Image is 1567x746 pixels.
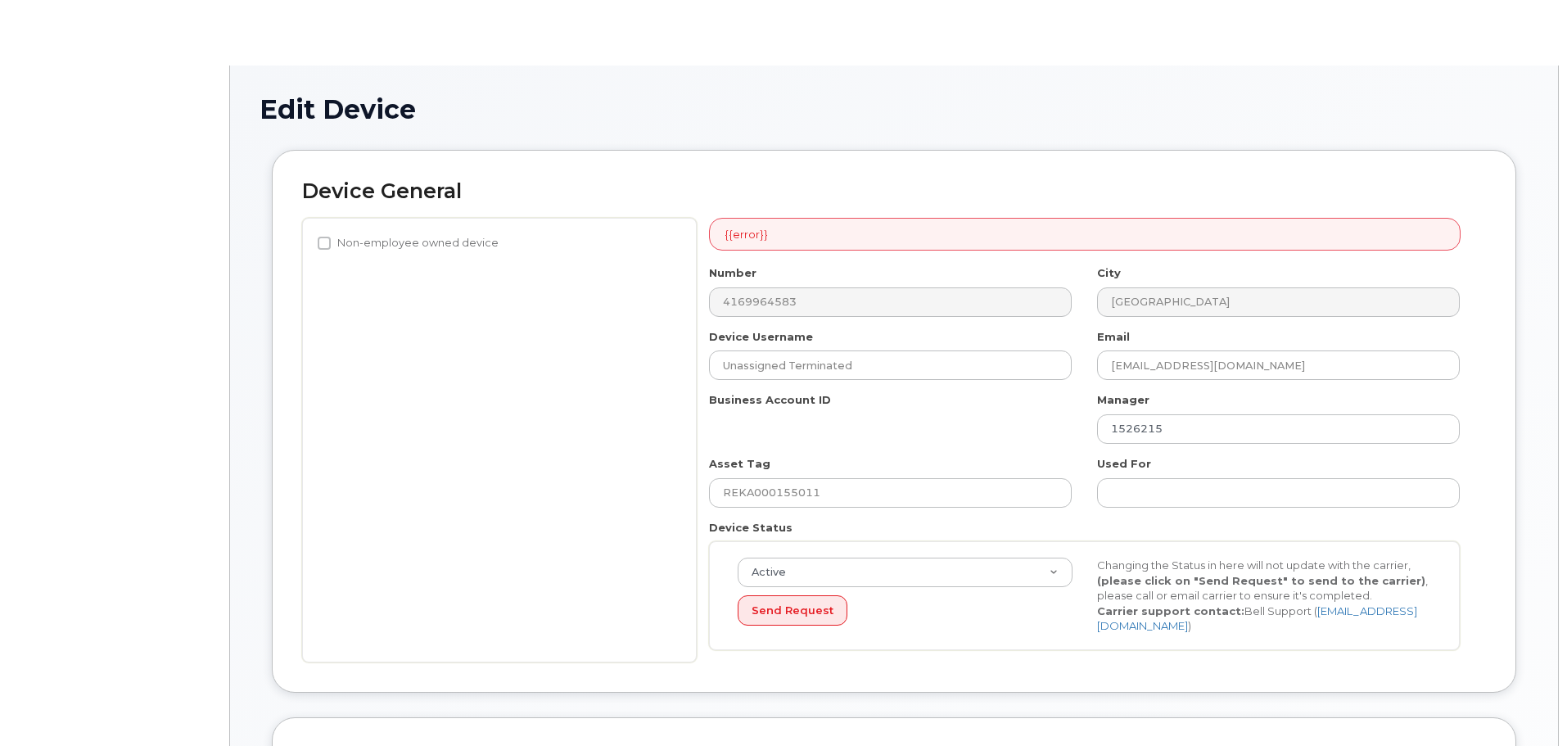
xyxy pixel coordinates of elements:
[709,218,1461,251] div: {{error}}
[1097,456,1151,472] label: Used For
[1097,414,1460,444] input: Select manager
[1097,604,1417,633] a: [EMAIL_ADDRESS][DOMAIN_NAME]
[738,595,847,626] button: Send Request
[709,329,813,345] label: Device Username
[709,456,770,472] label: Asset Tag
[1097,265,1121,281] label: City
[318,237,331,250] input: Non-employee owned device
[709,392,831,408] label: Business Account ID
[1097,604,1244,617] strong: Carrier support contact:
[1097,329,1130,345] label: Email
[709,520,793,536] label: Device Status
[709,265,756,281] label: Number
[260,95,1529,124] h1: Edit Device
[1097,574,1425,587] strong: (please click on "Send Request" to send to the carrier)
[1085,558,1444,634] div: Changing the Status in here will not update with the carrier, , please call or email carrier to e...
[318,233,499,253] label: Non-employee owned device
[1097,392,1149,408] label: Manager
[302,180,1486,203] h2: Device General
